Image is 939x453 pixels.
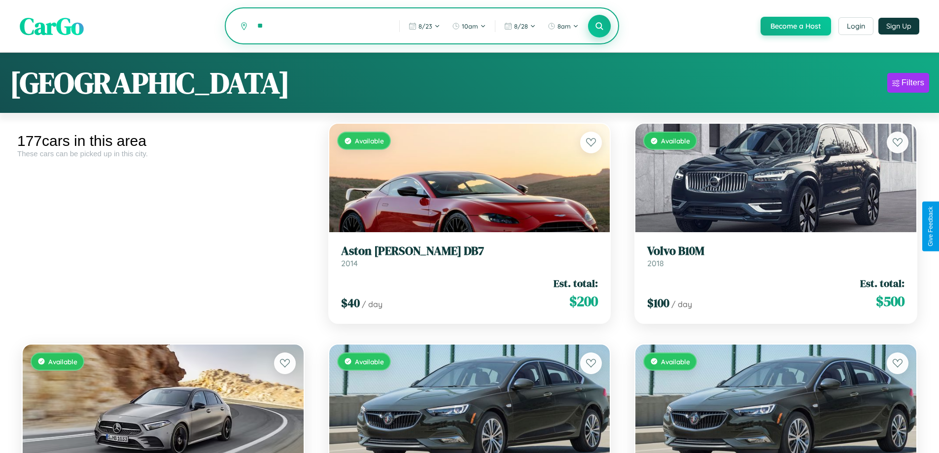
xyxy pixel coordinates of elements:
div: 177 cars in this area [17,133,309,149]
span: 8am [557,22,571,30]
span: Est. total: [860,276,904,290]
button: 8am [543,18,584,34]
span: $ 500 [876,291,904,311]
span: $ 200 [569,291,598,311]
span: Available [48,357,77,366]
button: 10am [447,18,491,34]
span: 2014 [341,258,358,268]
span: 2018 [647,258,664,268]
span: Available [355,137,384,145]
span: $ 40 [341,295,360,311]
span: 10am [462,22,478,30]
span: / day [362,299,383,309]
a: Aston [PERSON_NAME] DB72014 [341,244,598,268]
span: $ 100 [647,295,669,311]
div: Give Feedback [927,207,934,246]
span: Available [661,357,690,366]
h3: Volvo B10M [647,244,904,258]
div: These cars can be picked up in this city. [17,149,309,158]
button: Sign Up [878,18,919,35]
a: Volvo B10M2018 [647,244,904,268]
h3: Aston [PERSON_NAME] DB7 [341,244,598,258]
h1: [GEOGRAPHIC_DATA] [10,63,290,103]
button: Filters [887,73,929,93]
button: Login [838,17,873,35]
div: Filters [902,78,924,88]
span: Available [355,357,384,366]
button: Become a Host [761,17,831,35]
span: 8 / 28 [514,22,528,30]
span: Available [661,137,690,145]
button: 8/23 [404,18,445,34]
button: 8/28 [499,18,541,34]
span: 8 / 23 [418,22,432,30]
span: CarGo [20,10,84,42]
span: / day [671,299,692,309]
span: Est. total: [554,276,598,290]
